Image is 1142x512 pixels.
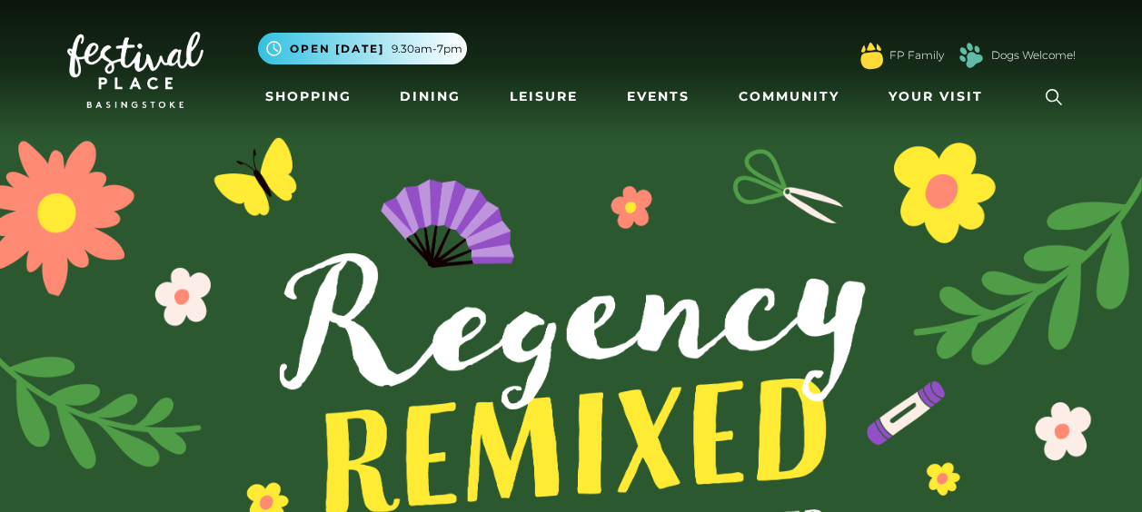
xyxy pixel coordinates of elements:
[290,41,384,57] span: Open [DATE]
[392,41,462,57] span: 9.30am-7pm
[731,80,847,113] a: Community
[620,80,697,113] a: Events
[889,87,983,106] span: Your Visit
[881,80,999,113] a: Your Visit
[991,47,1076,64] a: Dogs Welcome!
[258,33,467,64] button: Open [DATE] 9.30am-7pm
[67,32,204,108] img: Festival Place Logo
[392,80,468,113] a: Dining
[258,80,359,113] a: Shopping
[502,80,585,113] a: Leisure
[889,47,944,64] a: FP Family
